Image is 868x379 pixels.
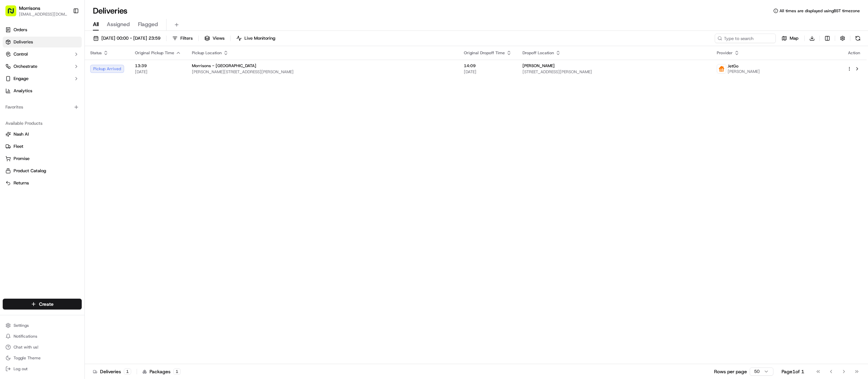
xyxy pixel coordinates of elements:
[4,96,55,108] a: 📗Knowledge Base
[18,44,122,51] input: Got a question? Start typing here...
[522,50,554,56] span: Dropoff Location
[55,96,112,108] a: 💻API Documentation
[14,88,32,94] span: Analytics
[135,50,174,56] span: Original Pickup Time
[7,65,19,77] img: 1736555255976-a54dd68f-1ca7-489b-9aae-adbdc363a1c4
[3,364,82,374] button: Log out
[180,35,193,41] span: Filters
[23,65,111,72] div: Start new chat
[714,368,747,375] p: Rows per page
[14,27,27,33] span: Orders
[14,366,27,372] span: Log out
[201,34,228,43] button: Views
[19,12,67,17] button: [EMAIL_ADDRESS][DOMAIN_NAME]
[19,5,40,12] button: Morrisons
[3,102,82,113] div: Favorites
[192,69,453,75] span: [PERSON_NAME][STREET_ADDRESS][PERSON_NAME]
[39,301,54,307] span: Create
[115,67,123,75] button: Start new chat
[3,353,82,363] button: Toggle Theme
[14,156,29,162] span: Promise
[790,35,798,41] span: Map
[14,63,37,69] span: Orchestrate
[64,99,109,105] span: API Documentation
[57,99,63,105] div: 💻
[93,368,131,375] div: Deliveries
[142,368,181,375] div: Packages
[5,156,79,162] a: Promise
[3,129,82,140] button: Nash AI
[3,332,82,341] button: Notifications
[522,63,555,68] span: [PERSON_NAME]
[853,34,863,43] button: Refresh
[847,50,861,56] div: Action
[3,321,82,330] button: Settings
[778,34,802,43] button: Map
[23,72,86,77] div: We're available if you need us!
[3,141,82,152] button: Fleet
[3,24,82,35] a: Orders
[14,355,41,361] span: Toggle Theme
[14,334,37,339] span: Notifications
[728,63,738,69] span: JetGo
[14,99,52,105] span: Knowledge Base
[14,76,28,82] span: Engage
[135,63,181,68] span: 13:39
[173,368,181,375] div: 1
[5,180,79,186] a: Returns
[138,20,158,28] span: Flagged
[3,73,82,84] button: Engage
[3,165,82,176] button: Product Catalog
[14,180,29,186] span: Returns
[90,50,102,56] span: Status
[192,50,222,56] span: Pickup Location
[14,39,33,45] span: Deliveries
[213,35,224,41] span: Views
[464,63,512,68] span: 14:09
[124,368,131,375] div: 1
[101,35,160,41] span: [DATE] 00:00 - [DATE] 23:59
[3,342,82,352] button: Chat with us!
[782,368,804,375] div: Page 1 of 1
[522,69,706,75] span: [STREET_ADDRESS][PERSON_NAME]
[135,69,181,75] span: [DATE]
[192,63,256,68] span: Morrisons - [GEOGRAPHIC_DATA]
[717,64,726,73] img: justeat_logo.png
[14,131,29,137] span: Nash AI
[3,49,82,60] button: Control
[715,34,776,43] input: Type to search
[244,35,275,41] span: Live Monitoring
[3,153,82,164] button: Promise
[7,27,123,38] p: Welcome 👋
[3,118,82,129] div: Available Products
[5,168,79,174] a: Product Catalog
[464,50,505,56] span: Original Dropoff Time
[717,50,733,56] span: Provider
[107,20,130,28] span: Assigned
[14,143,23,149] span: Fleet
[3,299,82,310] button: Create
[3,178,82,188] button: Returns
[3,37,82,47] a: Deliveries
[14,168,46,174] span: Product Catalog
[233,34,278,43] button: Live Monitoring
[14,323,29,328] span: Settings
[7,99,12,105] div: 📗
[3,85,82,96] a: Analytics
[93,5,127,16] h1: Deliveries
[169,34,196,43] button: Filters
[7,7,20,21] img: Nash
[93,20,99,28] span: All
[780,8,860,14] span: All times are displayed using BST timezone
[3,61,82,72] button: Orchestrate
[67,115,82,120] span: Pylon
[5,131,79,137] a: Nash AI
[728,69,760,74] span: [PERSON_NAME]
[14,51,28,57] span: Control
[5,143,79,149] a: Fleet
[90,34,163,43] button: [DATE] 00:00 - [DATE] 23:59
[14,344,38,350] span: Chat with us!
[3,3,70,19] button: Morrisons[EMAIL_ADDRESS][DOMAIN_NAME]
